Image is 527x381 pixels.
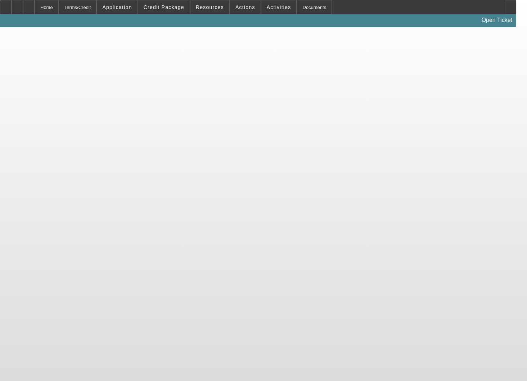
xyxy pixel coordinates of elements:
span: Application [102,4,132,10]
span: Activities [267,4,291,10]
button: Credit Package [138,0,190,14]
a: Open Ticket [479,14,515,26]
button: Actions [230,0,261,14]
button: Resources [190,0,229,14]
span: Credit Package [144,4,184,10]
button: Application [97,0,137,14]
span: Actions [235,4,255,10]
button: Activities [261,0,297,14]
span: Resources [196,4,224,10]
